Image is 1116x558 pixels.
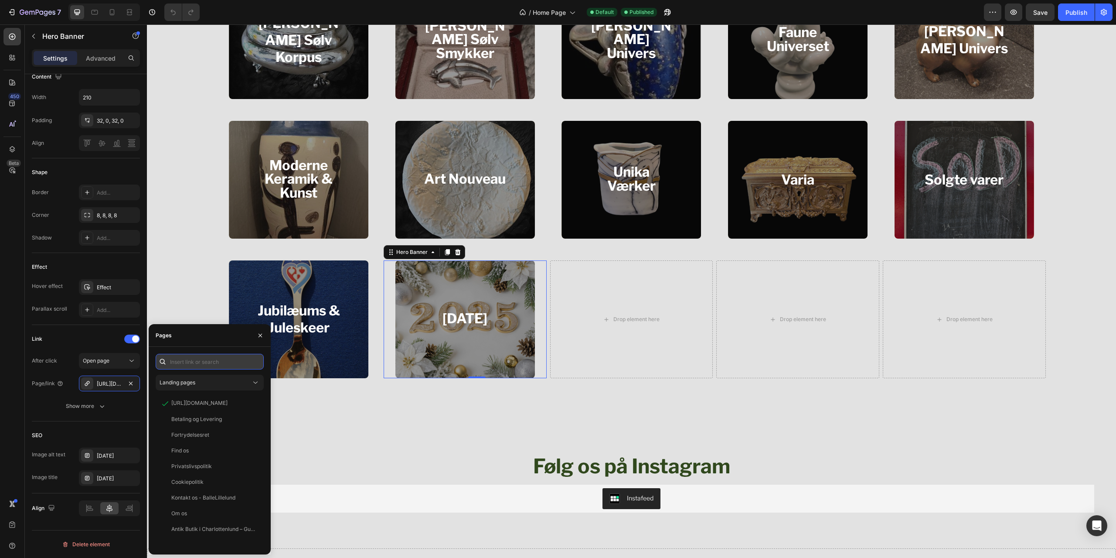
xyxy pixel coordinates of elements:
[82,236,221,354] div: Overlay
[118,133,186,177] strong: Moderne Keramik & Kunst
[32,139,44,147] div: Align
[466,291,513,298] div: Drop element here
[1058,3,1095,21] button: Publish
[66,402,106,411] div: Show more
[171,525,255,533] div: Antik Butik i Charlottenlund – Guld, Sølv & Antikviteter
[82,96,221,214] div: Background Image
[595,8,614,16] span: Default
[32,431,42,439] div: SEO
[111,278,193,312] strong: Jubilæums & Juleskeer
[156,354,264,370] input: Insert link or search
[79,89,139,105] input: Auto
[97,452,138,460] div: [DATE]
[97,212,138,219] div: 8, 8, 8, 8
[97,234,138,242] div: Add...
[32,357,57,365] div: After click
[42,31,116,41] p: Hero Banner
[147,24,1116,558] iframe: To enrich screen reader interactions, please activate Accessibility in Grammarly extension settings
[1065,8,1087,17] div: Publish
[156,375,264,390] button: Landing pages
[629,8,653,16] span: Published
[32,398,140,414] button: Show more
[171,447,189,455] div: Find os
[171,494,235,502] div: Kontakt os - BalleLillelund
[171,415,222,423] div: Betaling og Levering
[1026,3,1055,21] button: Save
[778,147,857,164] strong: Solgte varer
[82,236,221,354] div: Background Image
[480,469,507,478] div: Instafeed
[82,96,221,214] div: Overlay
[32,263,47,271] div: Effect
[32,116,52,124] div: Padding
[97,306,138,314] div: Add...
[581,96,721,214] div: Background Image
[171,478,204,486] div: Cookiepolitik
[748,96,887,214] div: Overlay
[634,147,667,164] strong: Varia
[43,54,68,63] p: Settings
[32,71,64,83] div: Content
[86,54,116,63] p: Advanced
[248,96,388,214] div: Background Image
[386,430,583,454] strong: Følg os på Instagram
[456,464,514,485] button: Instafeed
[97,189,138,197] div: Add...
[8,93,21,100] div: 450
[463,469,473,479] img: instafeed.png
[248,96,388,214] div: Overlay
[32,211,49,219] div: Corner
[32,380,64,387] div: Page/link
[32,188,49,196] div: Border
[32,234,52,242] div: Shadow
[529,8,531,17] span: /
[32,93,46,101] div: Width
[57,7,61,17] p: 7
[415,96,554,214] div: Overlay
[460,139,509,170] strong: Unika Værker
[248,236,388,354] div: Background Image
[581,96,721,214] div: Overlay
[171,462,212,470] div: Privatslivspolitik
[97,475,138,483] div: [DATE]
[164,3,200,21] div: Undo/Redo
[32,335,42,343] div: Link
[248,224,282,232] div: Hero Banner
[156,332,172,339] div: Pages
[171,431,209,439] div: Fortrydelsesret
[171,399,228,407] div: [URL][DOMAIN_NAME]
[3,3,65,21] button: 7
[32,282,63,290] div: Hover effect
[32,537,140,551] button: Delete element
[97,117,138,125] div: 32, 0, 32, 0
[32,305,67,313] div: Parallax scroll
[32,451,65,459] div: Image alt text
[248,236,388,354] div: Overlay
[83,357,109,364] span: Open page
[800,291,846,298] div: Drop element here
[97,380,122,388] div: [URL][DOMAIN_NAME]
[32,168,48,176] div: Shape
[1086,515,1107,536] div: Open Intercom Messenger
[415,96,554,214] div: Background Image
[296,286,340,302] strong: [DATE]
[7,160,21,167] div: Beta
[32,473,58,481] div: Image title
[533,8,566,17] span: Home Page
[171,510,187,517] div: Om os
[1033,9,1048,16] span: Save
[748,96,887,214] div: Background Image
[160,379,195,386] span: Landing pages
[62,539,110,550] div: Delete element
[32,503,57,514] div: Align
[277,146,359,163] strong: Art Nouveau
[97,284,138,291] div: Effect
[79,353,140,369] button: Open page
[633,291,679,298] div: Drop element here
